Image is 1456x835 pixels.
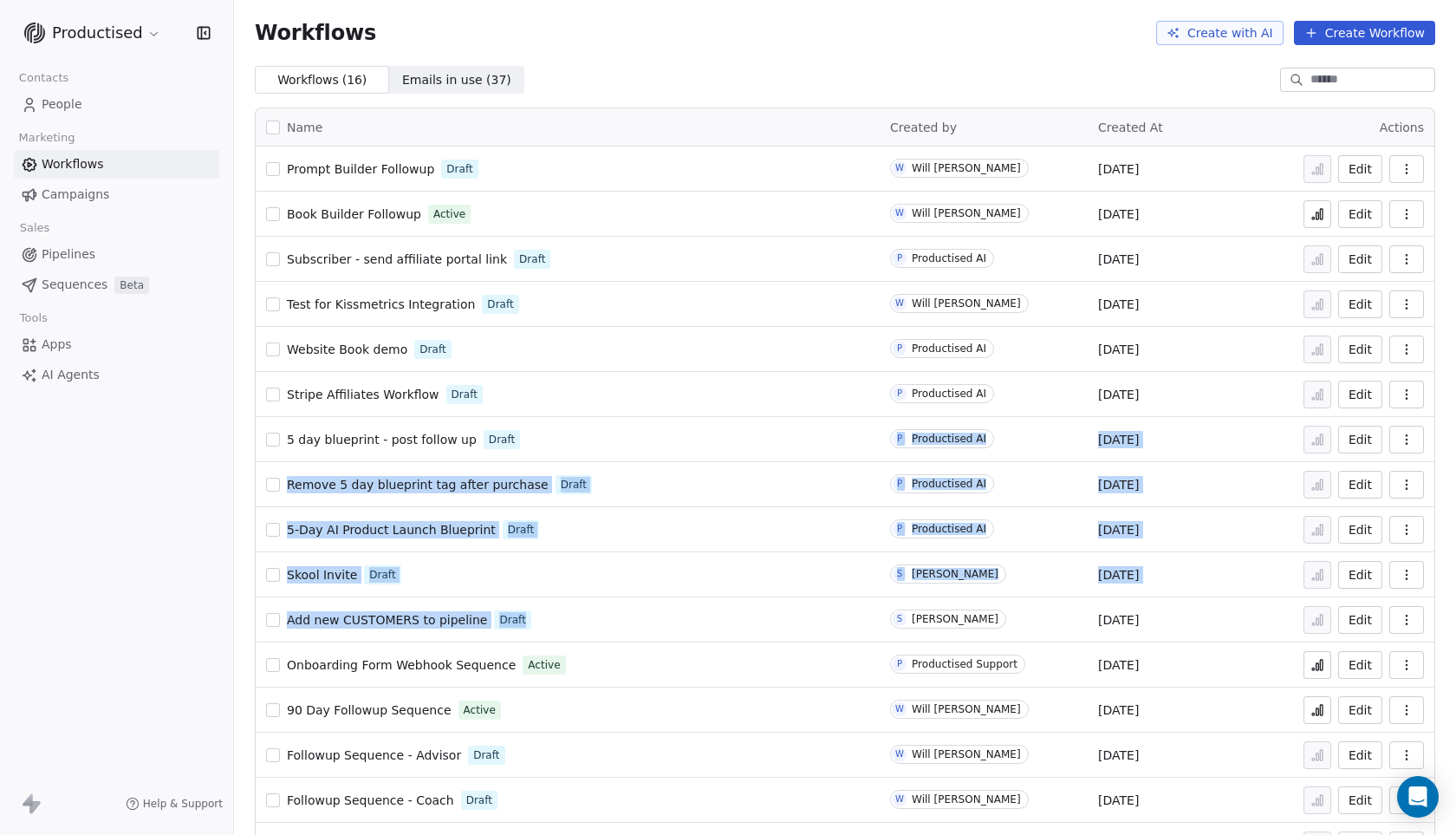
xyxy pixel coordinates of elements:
span: [DATE] [1098,701,1139,719]
span: Actions [1380,121,1424,134]
div: Productised AI [912,342,986,355]
a: Book Builder Followup [287,205,421,223]
a: Followup Sequence - Coach [287,792,454,809]
div: S [897,567,902,581]
img: Logo%20(1).svg [24,23,45,43]
span: Beta [114,277,149,294]
span: [DATE] [1098,386,1139,403]
div: P [897,477,902,491]
a: Edit [1338,561,1382,589]
span: Draft [446,161,472,177]
a: 5-Day AI Product Launch Blueprint [287,521,496,538]
span: [DATE] [1098,431,1139,448]
button: Create Workflow [1294,21,1435,45]
div: Will [PERSON_NAME] [912,703,1021,715]
span: Followup Sequence - Advisor [287,748,461,762]
span: Draft [561,477,587,493]
div: P [897,522,902,536]
span: Draft [473,747,499,763]
span: [DATE] [1098,611,1139,629]
button: Edit [1338,200,1382,228]
div: Will [PERSON_NAME] [912,748,1021,760]
div: Will [PERSON_NAME] [912,793,1021,806]
span: Draft [466,793,492,808]
button: Edit [1338,155,1382,183]
a: Pipelines [14,240,219,269]
span: [DATE] [1098,296,1139,313]
span: Draft [489,432,515,447]
span: Draft [508,522,534,538]
span: Draft [519,251,545,267]
span: Onboarding Form Webhook Sequence [287,658,516,672]
a: Skool Invite [287,566,357,584]
button: Edit [1338,696,1382,724]
div: P [897,342,902,356]
span: Website Book demo [287,342,407,356]
span: People [42,95,82,114]
a: Test for Kissmetrics Integration [287,296,475,313]
a: Edit [1338,651,1382,679]
a: Followup Sequence - Advisor [287,747,461,764]
button: Edit [1338,741,1382,769]
button: Edit [1338,245,1382,273]
div: Productised Support [912,658,1017,670]
a: People [14,90,219,119]
span: [DATE] [1098,160,1139,178]
button: Edit [1338,426,1382,453]
span: Tools [12,305,55,331]
button: Edit [1338,471,1382,499]
button: Edit [1338,606,1382,634]
span: 90 Day Followup Sequence [287,703,452,717]
span: [DATE] [1098,341,1139,358]
div: W [895,161,904,175]
span: [DATE] [1098,566,1139,584]
span: [DATE] [1098,476,1139,493]
span: Apps [42,336,72,354]
div: W [895,297,904,310]
div: Will [PERSON_NAME] [912,162,1021,174]
a: Stripe Affiliates Workflow [287,386,439,403]
span: Draft [369,567,395,583]
div: S [897,612,902,626]
a: SequencesBeta [14,271,219,299]
span: 5 day blueprint - post follow up [287,433,477,447]
span: Draft [487,297,513,312]
span: Name [287,119,322,137]
button: Edit [1338,381,1382,408]
div: Will [PERSON_NAME] [912,207,1021,219]
span: Marketing [11,125,82,151]
a: AI Agents [14,361,219,389]
span: Draft [419,342,445,357]
span: [DATE] [1098,251,1139,268]
a: Apps [14,330,219,359]
span: [DATE] [1098,205,1139,223]
span: Active [433,206,465,222]
button: Productised [21,18,165,48]
div: W [895,793,904,806]
button: Edit [1338,336,1382,363]
span: Active [528,657,560,673]
a: Workflows [14,150,219,179]
a: Add new CUSTOMERS to pipeline [287,611,487,629]
button: Edit [1338,290,1382,318]
div: Productised AI [912,433,986,445]
span: Sequences [42,276,107,294]
span: Campaigns [42,186,109,204]
span: [DATE] [1098,656,1139,674]
a: 90 Day Followup Sequence [287,701,452,719]
span: Remove 5 day blueprint tag after purchase [287,478,549,492]
div: Open Intercom Messenger [1397,776,1439,818]
span: Stripe Affiliates Workflow [287,388,439,401]
a: Remove 5 day blueprint tag after purchase [287,476,549,493]
a: Website Book demo [287,341,407,358]
span: [DATE] [1098,792,1139,809]
span: Contacts [11,65,76,91]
